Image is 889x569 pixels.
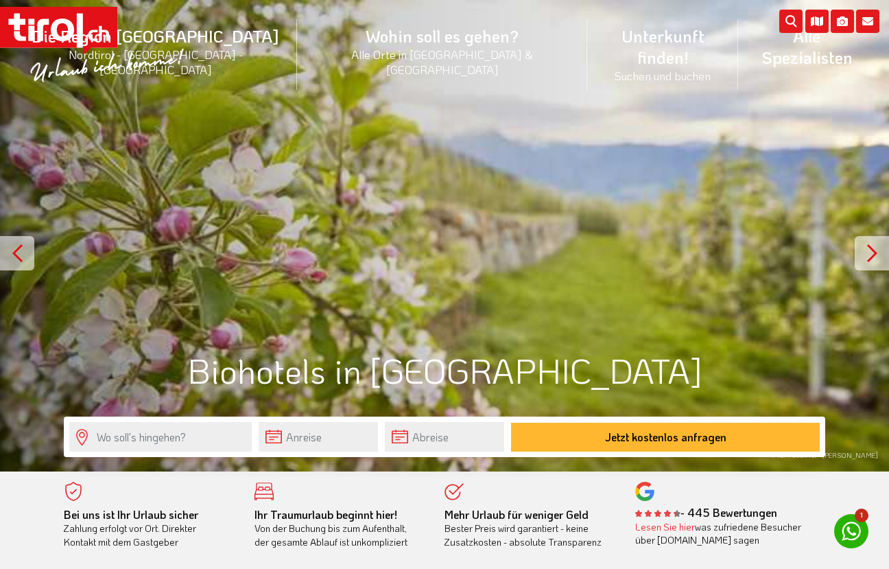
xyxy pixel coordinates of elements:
small: Nordtirol - [GEOGRAPHIC_DATA] - [GEOGRAPHIC_DATA] [30,47,281,77]
div: Von der Buchung bis zum Aufenthalt, der gesamte Ablauf ist unkompliziert [254,508,425,549]
div: Zahlung erfolgt vor Ort. Direkter Kontakt mit dem Gastgeber [64,508,234,549]
i: Karte öffnen [805,10,829,33]
a: Lesen Sie hier [635,520,695,533]
b: - 445 Bewertungen [635,505,777,520]
h1: Biohotels in [GEOGRAPHIC_DATA] [64,351,825,389]
a: Die Region [GEOGRAPHIC_DATA]Nordtirol - [GEOGRAPHIC_DATA] - [GEOGRAPHIC_DATA] [14,10,297,92]
b: Ihr Traumurlaub beginnt hier! [254,507,397,522]
b: Mehr Urlaub für weniger Geld [444,507,589,522]
i: Fotogalerie [831,10,854,33]
b: Bei uns ist Ihr Urlaub sicher [64,507,198,522]
a: Alle Spezialisten [738,10,875,83]
div: was zufriedene Besucher über [DOMAIN_NAME] sagen [635,520,805,547]
button: Jetzt kostenlos anfragen [511,423,820,452]
input: Wo soll's hingehen? [69,422,252,452]
small: Suchen und buchen [604,68,722,83]
a: Unterkunft finden!Suchen und buchen [587,10,738,98]
div: Bester Preis wird garantiert - keine Zusatzkosten - absolute Transparenz [444,508,615,549]
span: 1 [855,509,868,522]
input: Anreise [259,422,378,452]
input: Abreise [385,422,504,452]
small: Alle Orte in [GEOGRAPHIC_DATA] & [GEOGRAPHIC_DATA] [313,47,571,77]
i: Kontakt [856,10,879,33]
a: 1 [834,514,868,548]
a: Wohin soll es gehen?Alle Orte in [GEOGRAPHIC_DATA] & [GEOGRAPHIC_DATA] [297,10,587,92]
